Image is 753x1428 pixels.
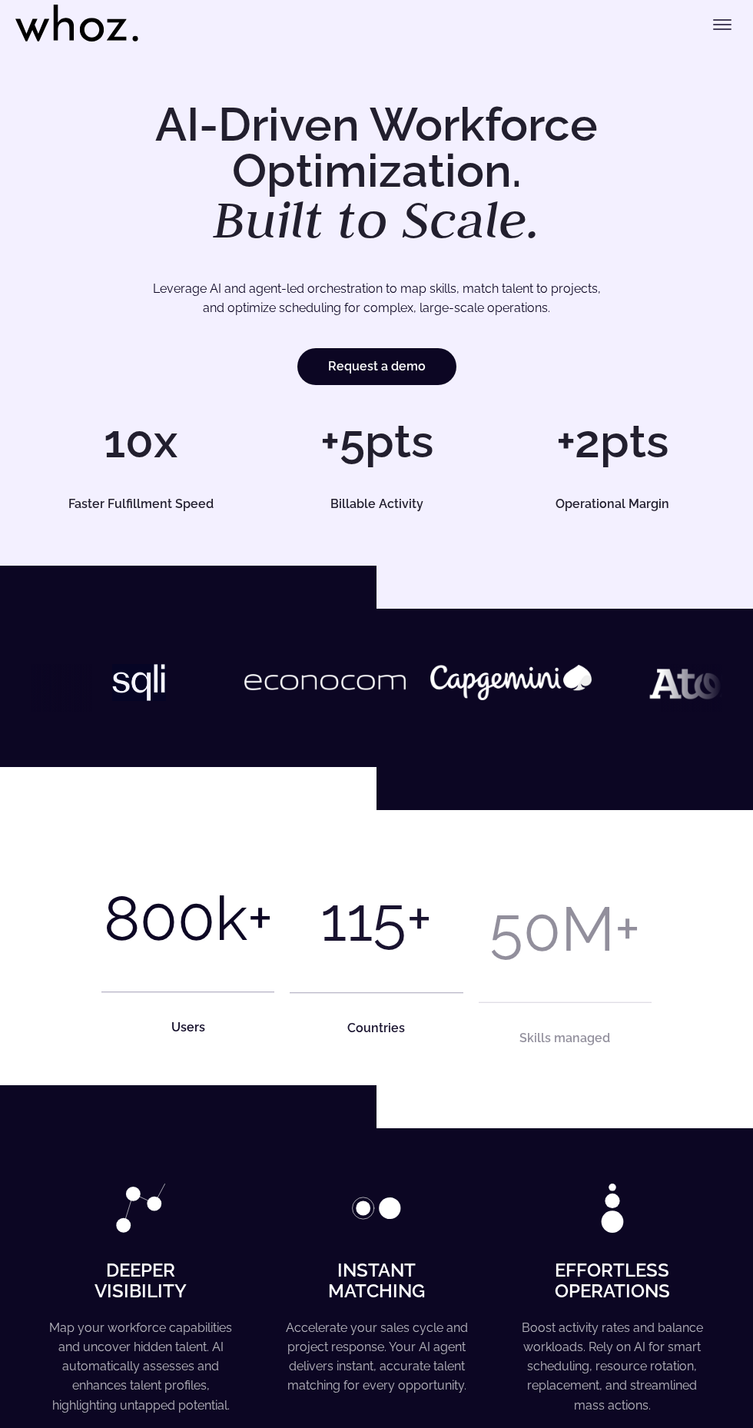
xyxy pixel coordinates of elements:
div: 115 [320,883,406,955]
a: Request a demo [297,348,456,385]
strong: Effortless Operations [555,1259,670,1301]
strong: Users [171,1020,205,1034]
h5: Billable Activity [277,498,476,510]
strong: Instant Matching [328,1259,425,1301]
h1: AI-Driven Workforce Optimization. [31,101,722,246]
h1: 10x [31,418,251,464]
p: Map your workforce capabilities and uncover hidden talent. AI automatically assesses and enhances... [41,1318,240,1415]
strong: Skills managed [519,1030,610,1044]
div: + [406,883,432,955]
strong: Countries [347,1021,405,1035]
h5: Operational Margin [513,498,712,510]
h1: +2pts [502,418,722,464]
p: Accelerate your sales cycle and project response. Your AI agent delivers instant, accurate talent... [277,1318,476,1396]
button: Toggle menu [707,9,738,40]
div: 800 [104,882,215,955]
h1: +5pts [267,418,487,464]
div: 50 [489,892,561,965]
em: Built to Scale. [213,185,540,253]
div: k+ [215,882,273,955]
div: M+ [561,892,640,965]
strong: Deeper Visibility [95,1259,187,1301]
h5: Faster Fulfillment Speed [41,498,240,510]
p: Boost activity rates and balance workloads. Rely on AI for smart scheduling, resource rotation, r... [513,1318,712,1415]
p: Leverage AI and agent-led orchestration to map skills, match talent to projects, and optimize sch... [65,279,688,318]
